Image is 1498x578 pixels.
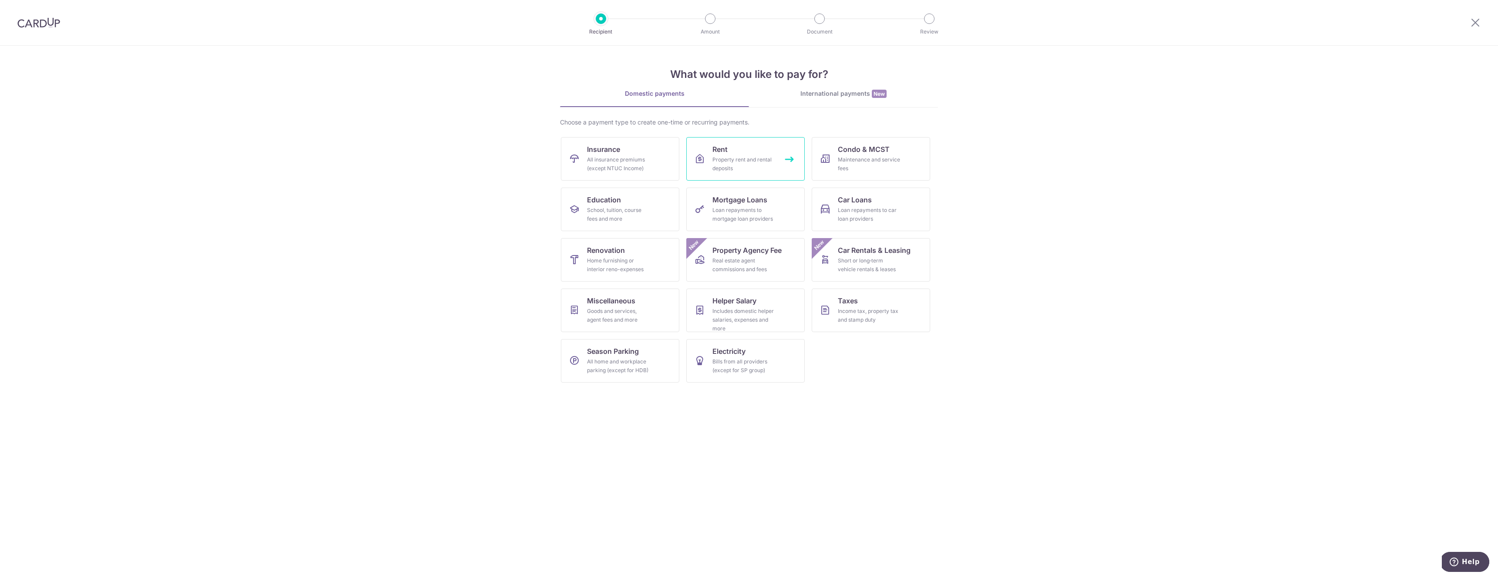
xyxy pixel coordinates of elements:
[587,346,639,356] span: Season Parking
[560,67,938,82] h4: What would you like to pay for?
[587,256,650,274] div: Home furnishing or interior reno-expenses
[587,206,650,223] div: School, tuition, course fees and more
[561,188,679,231] a: EducationSchool, tuition, course fees and more
[686,289,805,332] a: Helper SalaryIncludes domestic helper salaries, expenses and more
[812,238,930,282] a: Car Rentals & LeasingShort or long‑term vehicle rentals & leasesNew
[838,155,901,173] div: Maintenance and service fees
[712,346,746,356] span: Electricity
[872,90,887,98] span: New
[561,238,679,282] a: RenovationHome furnishing or interior reno-expenses
[712,296,756,306] span: Helper Salary
[897,27,962,36] p: Review
[812,238,827,252] span: New
[838,296,858,306] span: Taxes
[838,256,901,274] div: Short or long‑term vehicle rentals & leases
[838,144,890,155] span: Condo & MCST
[687,238,701,252] span: New
[20,6,38,14] span: Help
[712,155,775,173] div: Property rent and rental deposits
[686,238,805,282] a: Property Agency FeeReal estate agent commissions and feesNew
[838,245,911,255] span: Car Rentals & Leasing
[686,137,805,181] a: RentProperty rent and rental deposits
[749,89,938,98] div: International payments
[587,296,635,306] span: Miscellaneous
[17,17,60,28] img: CardUp
[712,256,775,274] div: Real estate agent commissions and fees
[587,357,650,375] div: All home and workplace parking (except for HDB)
[686,339,805,383] a: ElectricityBills from all providers (except for SP group)
[587,155,650,173] div: All insurance premiums (except NTUC Income)
[838,195,872,205] span: Car Loans
[560,118,938,127] div: Choose a payment type to create one-time or recurring payments.
[587,195,621,205] span: Education
[561,137,679,181] a: InsuranceAll insurance premiums (except NTUC Income)
[712,144,728,155] span: Rent
[561,289,679,332] a: MiscellaneousGoods and services, agent fees and more
[686,188,805,231] a: Mortgage LoansLoan repayments to mortgage loan providers
[587,245,625,255] span: Renovation
[812,137,930,181] a: Condo & MCSTMaintenance and service fees
[838,206,901,223] div: Loan repayments to car loan providers
[587,144,620,155] span: Insurance
[560,89,749,98] div: Domestic payments
[712,206,775,223] div: Loan repayments to mortgage loan providers
[587,307,650,324] div: Goods and services, agent fees and more
[787,27,852,36] p: Document
[569,27,633,36] p: Recipient
[838,307,901,324] div: Income tax, property tax and stamp duty
[678,27,742,36] p: Amount
[712,307,775,333] div: Includes domestic helper salaries, expenses and more
[712,357,775,375] div: Bills from all providers (except for SP group)
[712,245,782,255] span: Property Agency Fee
[812,188,930,231] a: Car LoansLoan repayments to car loan providers
[561,339,679,383] a: Season ParkingAll home and workplace parking (except for HDB)
[712,195,767,205] span: Mortgage Loans
[812,289,930,332] a: TaxesIncome tax, property tax and stamp duty
[1442,552,1489,574] iframe: Opens a widget where you can find more information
